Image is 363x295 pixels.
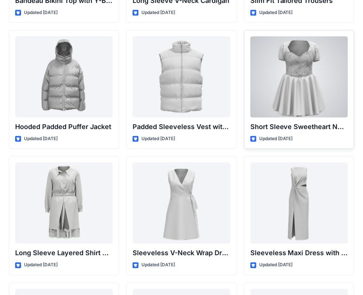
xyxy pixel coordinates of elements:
p: Long Sleeve Layered Shirt Dress with Drawstring Waist [15,248,113,258]
p: Updated [DATE] [141,261,175,269]
a: Long Sleeve Layered Shirt Dress with Drawstring Waist [15,163,113,244]
p: Short Sleeve Sweetheart Neckline Mini Dress with Textured Bodice [250,122,348,132]
p: Sleeveless Maxi Dress with Twist Detail and Slit [250,248,348,258]
p: Updated [DATE] [259,261,293,269]
p: Sleeveless V-Neck Wrap Dress [133,248,230,258]
p: Updated [DATE] [259,9,293,17]
p: Updated [DATE] [24,261,58,269]
p: Hooded Padded Puffer Jacket [15,122,113,132]
p: Padded Sleeveless Vest with Stand Collar [133,122,230,132]
p: Updated [DATE] [141,135,175,143]
p: Updated [DATE] [24,135,58,143]
a: Hooded Padded Puffer Jacket [15,37,113,118]
a: Padded Sleeveless Vest with Stand Collar [133,37,230,118]
p: Updated [DATE] [259,135,293,143]
p: Updated [DATE] [24,9,58,17]
p: Updated [DATE] [141,9,175,17]
a: Sleeveless Maxi Dress with Twist Detail and Slit [250,163,348,244]
a: Short Sleeve Sweetheart Neckline Mini Dress with Textured Bodice [250,37,348,118]
a: Sleeveless V-Neck Wrap Dress [133,163,230,244]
